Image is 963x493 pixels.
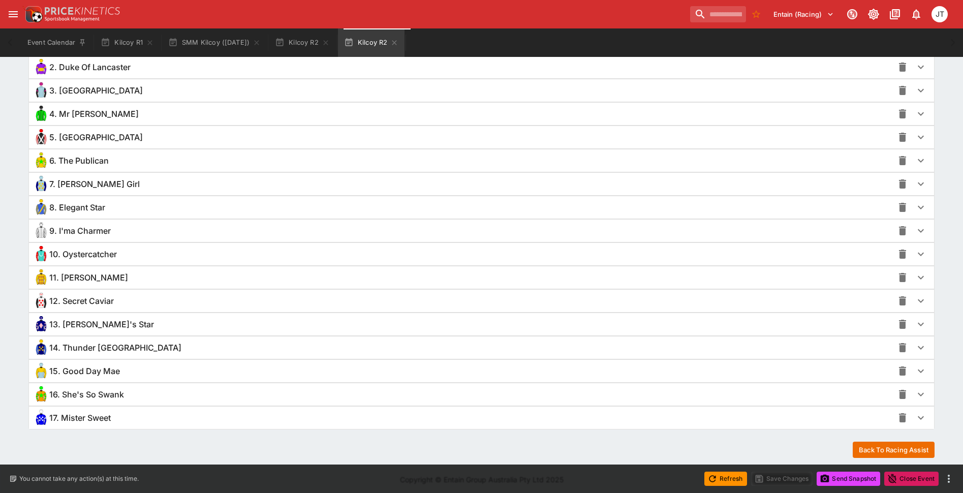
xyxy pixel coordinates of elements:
[33,129,49,145] img: rubos_64x64.png
[33,386,49,403] img: she-s-so-swank_64x64.png
[49,413,111,423] span: 17. Mister Sweet
[33,106,49,122] img: mr-hanky-panky_64x64.png
[843,5,861,23] button: Connected to PK
[49,62,131,73] span: 2. Duke Of Lancaster
[33,293,49,309] img: secret-caviar_64x64.png
[21,28,92,57] button: Event Calendar
[928,3,951,25] button: Josh Tanner
[49,226,111,236] span: 9. I'ma Charmer
[45,17,100,21] img: Sportsbook Management
[49,296,114,306] span: 12. Secret Caviar
[767,6,840,22] button: Select Tenant
[33,363,49,379] img: good-day-mae_64x64.png
[33,223,49,239] img: i-ma-charmer_64x64.png
[49,85,143,96] span: 3. [GEOGRAPHIC_DATA]
[49,202,105,213] span: 8. Elegant Star
[33,82,49,99] img: montevecchio_64x64.png
[49,389,124,400] span: 16. She's So Swank
[704,472,747,486] button: Refresh
[884,472,939,486] button: Close Event
[33,152,49,169] img: the-publican_64x64.png
[690,6,746,22] input: search
[864,5,883,23] button: Toggle light/dark mode
[49,156,109,166] span: 6. The Publican
[33,316,49,332] img: margot-s-star_64x64.png
[33,199,49,215] img: elegant-star_64x64.png
[907,5,925,23] button: Notifications
[943,473,955,485] button: more
[49,132,143,143] span: 5. [GEOGRAPHIC_DATA]
[853,442,935,458] button: Back To Racing Assist
[33,269,49,286] img: phyliss_64x64.png
[338,28,405,57] button: Kilcoy R2
[33,176,49,192] img: demes-girl_64x64.png
[49,272,128,283] span: 11. [PERSON_NAME]
[748,6,764,22] button: No Bookmarks
[931,6,948,22] div: Josh Tanner
[49,109,139,119] span: 4. Mr [PERSON_NAME]
[49,179,140,190] span: 7. [PERSON_NAME] Girl
[33,59,49,75] img: duke-of-lancaster_64x64.png
[45,7,120,15] img: PriceKinetics
[33,246,49,262] img: oystercatcher_64x64.png
[49,249,117,260] span: 10. Oystercatcher
[49,319,154,330] span: 13. [PERSON_NAME]'s Star
[269,28,336,57] button: Kilcoy R2
[886,5,904,23] button: Documentation
[95,28,160,57] button: Kilcoy R1
[162,28,267,57] button: SMM Kilcoy ([DATE])
[19,474,139,483] p: You cannot take any action(s) at this time.
[817,472,880,486] button: Send Snapshot
[33,340,49,356] img: thunder-shanghai_64x64.png
[4,5,22,23] button: open drawer
[33,410,49,426] img: mister-sweet_64x64.png
[22,4,43,24] img: PriceKinetics Logo
[49,343,181,353] span: 14. Thunder [GEOGRAPHIC_DATA]
[49,366,120,377] span: 15. Good Day Mae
